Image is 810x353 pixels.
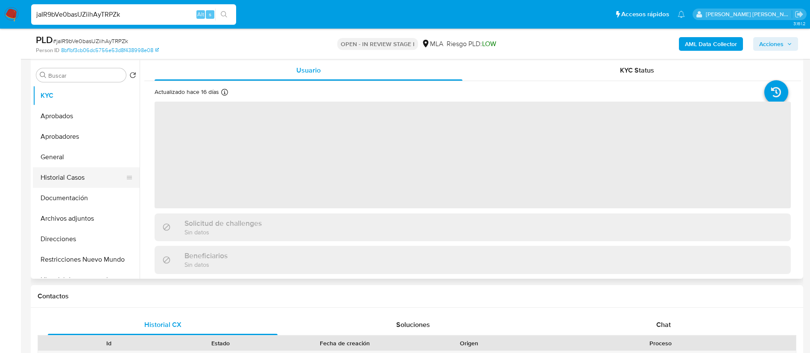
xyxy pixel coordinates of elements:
[33,147,140,167] button: General
[33,270,140,290] button: Historial de conversaciones
[337,38,418,50] p: OPEN - IN REVIEW STAGE I
[155,213,791,241] div: Solicitud de challengesSin datos
[33,126,140,147] button: Aprobadores
[296,65,321,75] span: Usuario
[678,11,685,18] a: Notificaciones
[447,39,496,49] span: Riesgo PLD:
[33,188,140,208] button: Documentación
[656,320,671,330] span: Chat
[155,88,219,96] p: Actualizado hace 16 días
[184,251,228,260] h3: Beneficiarios
[33,249,140,270] button: Restricciones Nuevo Mundo
[33,229,140,249] button: Direcciones
[679,37,743,51] button: AML Data Collector
[33,208,140,229] button: Archivos adjuntos
[685,37,737,51] b: AML Data Collector
[209,10,211,18] span: s
[795,10,804,19] a: Salir
[793,20,806,27] span: 3.161.2
[40,72,47,79] button: Buscar
[36,47,59,54] b: Person ID
[33,106,140,126] button: Aprobados
[48,72,123,79] input: Buscar
[53,37,128,45] span: # jaIR9bVe0basUZiihAyTRPZk
[61,47,159,54] a: 8bf1bf3cb06dc5756e53d8f438998e08
[283,339,407,347] div: Fecha de creación
[620,65,654,75] span: KYC Status
[144,320,181,330] span: Historial CX
[215,9,233,20] button: search-icon
[482,39,496,49] span: LOW
[197,10,204,18] span: Alt
[36,33,53,47] b: PLD
[59,339,159,347] div: Id
[184,260,228,268] p: Sin datos
[184,219,262,228] h3: Solicitud de challenges
[753,37,798,51] button: Acciones
[155,246,791,274] div: BeneficiariosSin datos
[706,10,792,18] p: maria.acosta@mercadolibre.com
[184,228,262,236] p: Sin datos
[155,102,791,208] span: ‌
[38,292,796,300] h1: Contactos
[421,39,443,49] div: MLA
[33,167,133,188] button: Historial Casos
[129,72,136,81] button: Volver al orden por defecto
[171,339,271,347] div: Estado
[33,85,140,106] button: KYC
[531,339,790,347] div: Proceso
[419,339,519,347] div: Origen
[396,320,430,330] span: Soluciones
[621,10,669,19] span: Accesos rápidos
[759,37,784,51] span: Acciones
[31,9,236,20] input: Buscar usuario o caso...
